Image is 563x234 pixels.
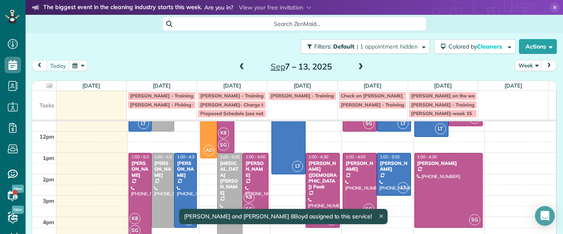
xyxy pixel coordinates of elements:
span: [PERSON_NAME]-week 15 [411,110,472,116]
span: 3pm [43,197,54,204]
h2: 7 – 13, 2025 [250,62,353,71]
span: | 1 appointment hidden [357,43,418,50]
span: [PERSON_NAME]- Charge the Amex card [200,102,294,108]
span: LT [138,118,149,129]
span: 1:00 - 4:30 [177,154,197,160]
span: Are you in? [204,3,234,12]
span: 1:00 - 4:00 [346,154,365,160]
div: [PERSON_NAME] and [PERSON_NAME] 8Boyd assigned to this service! [179,209,388,224]
span: Filters: [314,43,332,50]
div: Open Intercom Messenger [535,206,555,226]
span: LT [292,161,303,172]
strong: The biggest event in the cleaning industry starts this week. [43,3,202,12]
span: 4pm [43,219,54,225]
a: [DATE] [364,82,381,89]
a: [DATE] [505,82,522,89]
span: [PERSON_NAME] - Training [341,102,404,108]
span: SG [469,214,480,225]
span: 1:00 - 4:30 [417,154,437,160]
span: [PERSON_NAME] - Training [411,102,474,108]
button: Filters: Default | 1 appointment hidden [301,39,430,54]
a: [DATE] [434,82,452,89]
span: 1:00 - 5:00 [220,154,240,160]
span: LT [435,123,446,134]
span: Default [333,43,355,50]
span: SG [218,139,229,151]
span: SG [243,204,255,215]
span: Colored by [449,43,505,50]
div: [PERSON_NAME] [154,160,172,178]
span: 1:00 - 5:00 [131,154,151,160]
span: K8 [243,192,255,203]
span: Sep [271,61,285,72]
span: 1:00 - 4:30 [308,154,328,160]
a: [DATE] [223,82,241,89]
span: 1:00 - 4:30 [154,154,174,160]
span: [PERSON_NAME] - Training [271,93,334,99]
span: 1pm [43,155,54,161]
div: [PERSON_NAME] [131,160,149,178]
span: SG [363,118,374,129]
button: prev [32,60,47,71]
span: Proposed Schedule (see notes) [200,110,270,116]
div: [PERSON_NAME] [345,160,374,172]
span: K8 [218,127,229,139]
span: SG [363,204,374,215]
span: K8 [129,213,140,224]
span: Check on [PERSON_NAME] [341,93,403,99]
a: [DATE] [82,82,100,89]
span: 12pm [40,133,54,140]
a: [DATE] [294,82,311,89]
div: [MEDICAL_DATA][PERSON_NAME] [220,160,240,196]
div: [PERSON_NAME] [417,160,480,166]
div: [PERSON_NAME] [177,160,194,178]
button: Actions [519,39,557,54]
span: LT [397,182,409,193]
span: LT [397,118,409,129]
span: 2pm [43,176,54,183]
button: Colored byCleaners [434,39,516,54]
div: [PERSON_NAME] ([DEMOGRAPHIC_DATA]) Peak [308,160,337,190]
span: [PERSON_NAME] on the week of 15? [411,93,495,99]
a: [DATE] [153,82,171,89]
li: The world’s leading virtual event for cleaning business owners. [32,14,362,25]
span: [PERSON_NAME] - Picking up Check [130,102,214,108]
button: next [541,60,557,71]
span: Cleaners [477,43,503,50]
span: AD [203,145,215,156]
span: 1:00 - 4:00 [245,154,265,160]
span: 1:00 - 3:00 [380,154,399,160]
div: [PERSON_NAME] [245,160,266,178]
a: Filters: Default | 1 appointment hidden [297,39,430,54]
button: Week [515,60,542,71]
button: today [47,60,70,71]
span: [PERSON_NAME] - Training [200,93,264,99]
div: [PERSON_NAME] [379,160,409,172]
span: [PERSON_NAME] - Training [130,93,194,99]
